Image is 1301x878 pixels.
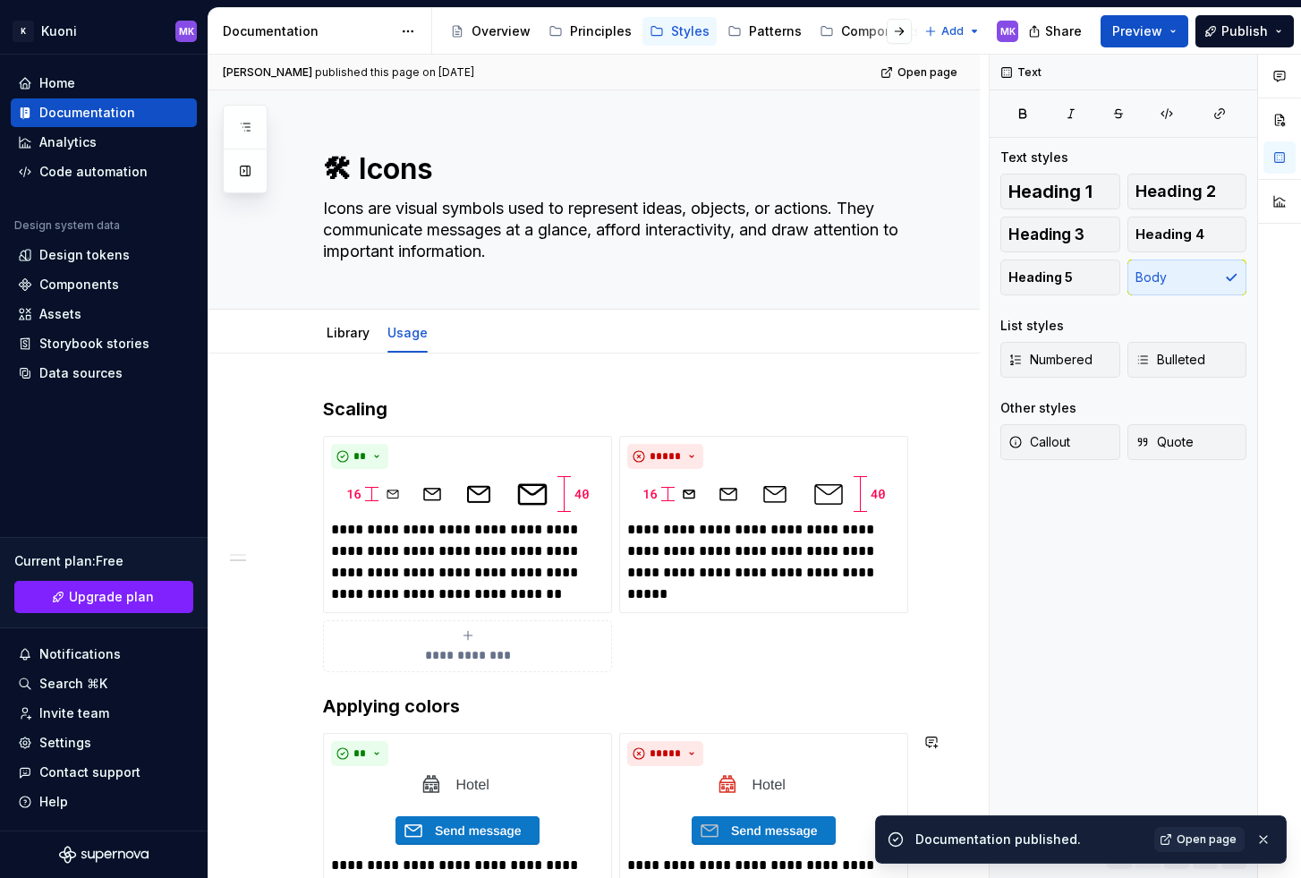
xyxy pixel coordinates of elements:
a: Usage [387,325,428,340]
span: Bulleted [1135,351,1205,369]
div: Library [319,313,377,351]
a: Home [11,69,197,98]
img: dc89528b-1ca3-42ed-94e0-0210d84c9dc7.png [343,476,593,512]
button: Heading 2 [1127,174,1247,209]
div: Principles [570,22,632,40]
span: [PERSON_NAME] [223,65,312,80]
a: Open page [875,60,965,85]
span: Heading 5 [1008,269,1073,286]
a: Storybook stories [11,329,197,358]
a: Analytics [11,128,197,157]
button: Share [1019,15,1093,47]
a: Patterns [720,17,809,46]
a: Invite team [11,699,197,728]
span: Quote [1135,433,1194,451]
img: 9e1b6ed7-102c-40b7-9083-cf6624d821e2.png [690,773,838,848]
button: Contact support [11,758,197,787]
div: Home [39,74,75,92]
span: Add [941,24,964,38]
div: Design system data [14,218,120,233]
span: Heading 4 [1135,226,1204,243]
div: Patterns [749,22,802,40]
div: Documentation [39,104,135,122]
div: Current plan : Free [14,552,193,570]
div: MK [1000,24,1016,38]
div: Contact support [39,763,140,781]
button: Callout [1000,424,1120,460]
span: Heading 2 [1135,183,1216,200]
div: Other styles [1000,399,1076,417]
a: Upgrade plan [14,581,193,613]
button: Bulleted [1127,342,1247,378]
button: Notifications [11,640,197,669]
span: Numbered [1008,351,1093,369]
span: Heading 1 [1008,183,1093,200]
div: Data sources [39,364,123,382]
div: Documentation [223,22,392,40]
div: Storybook stories [39,335,149,353]
a: Components [11,270,197,299]
div: Kuoni [41,22,77,40]
button: Heading 1 [1000,174,1120,209]
a: Design tokens [11,241,197,269]
div: Components [39,276,119,294]
a: Principles [541,17,639,46]
button: Heading 5 [1000,260,1120,295]
span: Publish [1221,22,1268,40]
div: Page tree [443,13,915,49]
textarea: 🛠 Icons [319,148,905,191]
div: Text styles [1000,149,1068,166]
div: Components [841,22,921,40]
img: 9b82645b-c2b3-44ea-82c5-beacf0fea912.png [639,476,889,512]
span: Preview [1112,22,1162,40]
div: MK [179,24,194,38]
a: Code automation [11,158,197,186]
div: Settings [39,734,91,752]
div: Documentation published. [915,831,1144,848]
span: Share [1045,22,1082,40]
div: Styles [671,22,710,40]
div: Overview [472,22,531,40]
button: Help [11,788,197,816]
span: Open page [1177,832,1237,847]
button: Preview [1101,15,1188,47]
button: Heading 4 [1127,217,1247,252]
a: Open page [1154,827,1245,852]
a: Assets [11,300,197,328]
div: Design tokens [39,246,130,264]
a: Overview [443,17,538,46]
span: Upgrade plan [69,588,154,606]
div: Assets [39,305,81,323]
img: 608f2133-c223-47d4-bc9c-e0a57e3e2252.png [394,773,541,848]
button: Add [919,19,986,44]
span: Callout [1008,433,1070,451]
a: Library [327,325,370,340]
div: Notifications [39,645,121,663]
div: Help [39,793,68,811]
a: Documentation [11,98,197,127]
button: Heading 3 [1000,217,1120,252]
a: Styles [642,17,717,46]
h3: Scaling [323,396,908,422]
button: Quote [1127,424,1247,460]
h3: Applying colors [323,694,908,719]
button: Search ⌘K [11,669,197,698]
button: KKuoniMK [4,12,204,50]
svg: Supernova Logo [59,846,149,864]
textarea: Icons are visual symbols used to represent ideas, objects, or actions. They communicate messages ... [319,194,905,266]
span: Heading 3 [1008,226,1084,243]
div: Search ⌘K [39,675,107,693]
a: Settings [11,729,197,757]
div: published this page on [DATE] [315,65,474,80]
div: Usage [380,313,435,351]
a: Components [812,17,928,46]
div: List styles [1000,317,1064,335]
button: Publish [1195,15,1294,47]
button: Numbered [1000,342,1120,378]
div: Code automation [39,163,148,181]
span: Open page [897,65,957,80]
div: Invite team [39,704,109,722]
a: Data sources [11,359,197,388]
div: Analytics [39,133,97,151]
